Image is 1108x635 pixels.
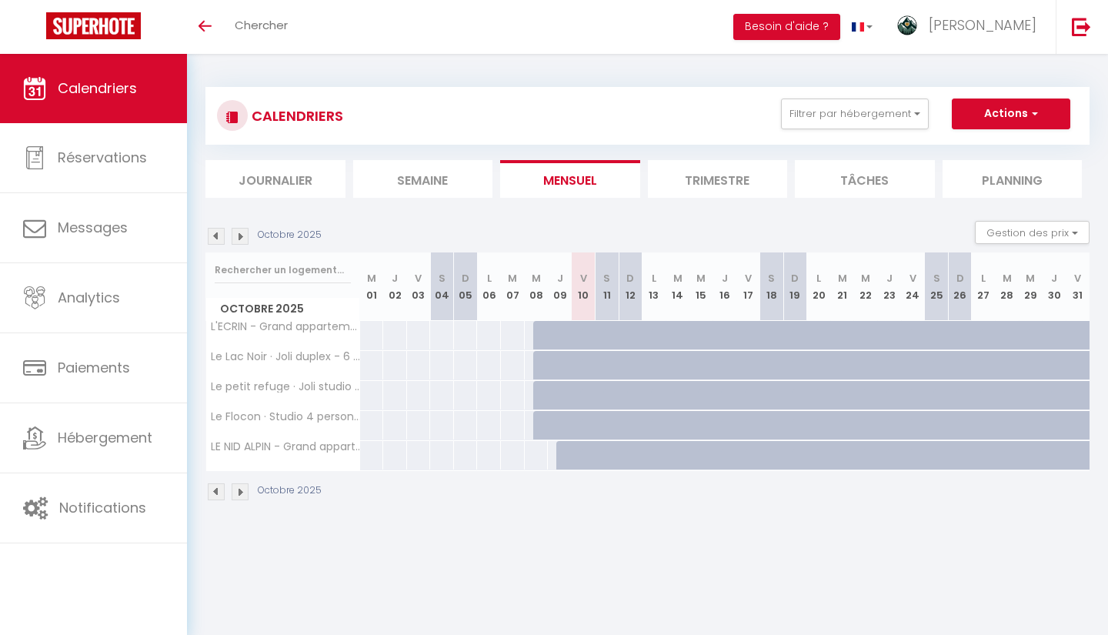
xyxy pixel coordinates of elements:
input: Rechercher un logement... [215,256,351,284]
th: 17 [736,252,760,321]
button: Gestion des prix [975,221,1090,244]
abbr: D [791,271,799,286]
abbr: S [603,271,610,286]
abbr: L [652,271,656,286]
th: 13 [642,252,666,321]
th: 19 [783,252,807,321]
span: [PERSON_NAME] [929,15,1036,35]
th: 10 [572,252,596,321]
span: LE NID ALPIN - Grand appartement duplex 11 personnes pied piste [209,441,362,453]
li: Tâches [795,160,935,198]
th: 23 [878,252,902,321]
li: Semaine [353,160,493,198]
th: 21 [830,252,854,321]
abbr: M [838,271,847,286]
abbr: M [696,271,706,286]
abbr: S [768,271,775,286]
span: Calendriers [58,79,137,98]
th: 06 [477,252,501,321]
th: 12 [619,252,642,321]
abbr: M [861,271,870,286]
abbr: M [1003,271,1012,286]
span: Paiements [58,358,130,377]
th: 07 [501,252,525,321]
th: 22 [854,252,878,321]
abbr: V [745,271,752,286]
span: L'ECRIN - Grand appartement cosy 8 pers pieds des pistes Les 2 Alpes [209,321,362,333]
th: 04 [430,252,454,321]
button: Filtrer par hébergement [781,99,929,129]
span: Notifications [59,498,146,517]
abbr: V [1074,271,1081,286]
abbr: M [532,271,541,286]
span: Le Lac Noir · Joli duplex - 6 pers - 100m pistes et commerces [209,351,362,363]
span: Hébergement [58,428,152,447]
abbr: V [580,271,587,286]
th: 05 [454,252,478,321]
abbr: J [557,271,563,286]
abbr: L [981,271,986,286]
abbr: M [673,271,682,286]
abbr: M [367,271,376,286]
abbr: D [626,271,634,286]
th: 20 [807,252,831,321]
abbr: V [909,271,916,286]
button: Actions [952,99,1070,129]
th: 27 [972,252,996,321]
span: Octobre 2025 [206,298,359,320]
th: 03 [407,252,431,321]
th: 31 [1066,252,1090,321]
th: 11 [595,252,619,321]
span: Réservations [58,148,147,167]
button: Besoin d'aide ? [733,14,840,40]
span: Chercher [235,17,288,33]
li: Mensuel [500,160,640,198]
abbr: J [886,271,893,286]
abbr: J [392,271,398,286]
abbr: D [462,271,469,286]
th: 24 [901,252,925,321]
abbr: L [816,271,821,286]
abbr: S [933,271,940,286]
span: Le Flocon · Studio 4 personnes pieds des pistes 2 Alpes [209,411,362,423]
th: 18 [760,252,784,321]
abbr: M [508,271,517,286]
p: Octobre 2025 [258,483,322,498]
p: Octobre 2025 [258,228,322,242]
li: Trimestre [648,160,788,198]
abbr: D [956,271,964,286]
th: 16 [713,252,736,321]
span: Le petit refuge · Joli studio 4 pers - 150 m pistes et commerces [209,381,362,393]
th: 26 [948,252,972,321]
abbr: S [439,271,446,286]
img: ... [896,14,919,37]
span: Messages [58,218,128,237]
img: logout [1072,17,1091,36]
th: 28 [996,252,1020,321]
img: Super Booking [46,12,141,39]
th: 02 [383,252,407,321]
th: 30 [1043,252,1066,321]
span: Analytics [58,288,120,307]
th: 09 [548,252,572,321]
abbr: V [415,271,422,286]
abbr: M [1026,271,1035,286]
abbr: L [487,271,492,286]
h3: CALENDRIERS [248,99,343,133]
li: Planning [943,160,1083,198]
th: 08 [525,252,549,321]
th: 14 [666,252,689,321]
li: Journalier [205,160,345,198]
abbr: J [1051,271,1057,286]
th: 25 [925,252,949,321]
th: 15 [689,252,713,321]
th: 01 [360,252,384,321]
abbr: J [722,271,728,286]
th: 29 [1019,252,1043,321]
